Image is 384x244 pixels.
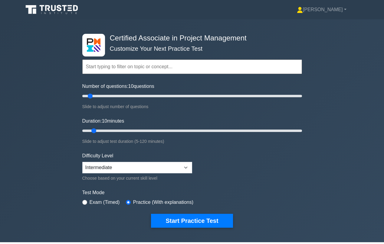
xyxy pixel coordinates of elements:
[82,117,124,125] label: Duration: minutes
[82,59,302,74] input: Start typing to filter on topic or concept...
[151,214,233,228] button: Start Practice Test
[82,138,302,145] div: Slide to adjust test duration (5-120 minutes)
[90,199,120,206] label: Exam (Timed)
[128,84,134,89] span: 10
[107,34,272,43] h4: Certified Associate in Project Management
[282,4,361,16] a: [PERSON_NAME]
[133,199,193,206] label: Practice (With explanations)
[82,103,302,110] div: Slide to adjust number of questions
[82,152,113,159] label: Difficulty Level
[82,83,154,90] label: Number of questions: questions
[82,175,192,182] div: Choose based on your current skill level
[82,189,302,196] label: Test Mode
[102,118,107,124] span: 10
